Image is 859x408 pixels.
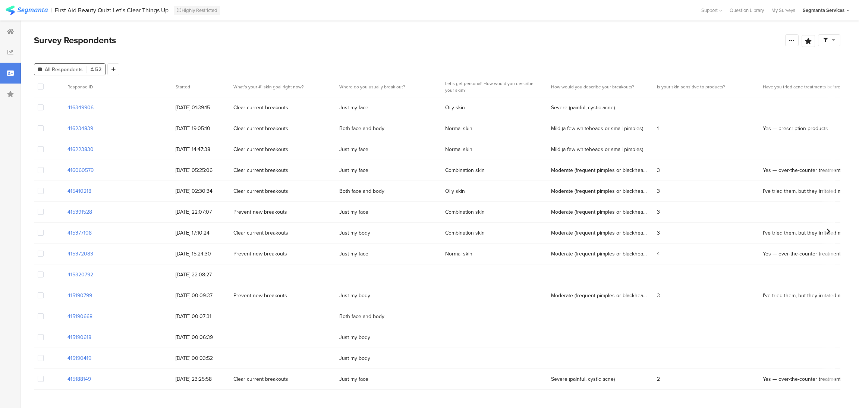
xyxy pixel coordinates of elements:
section: 415391528 [67,208,92,216]
div: My Surveys [768,7,799,14]
span: Moderate (frequent pimples or blackheads) [551,166,648,174]
span: Yes — over-the-counter treatments [763,375,843,383]
div: Highly Restricted [174,6,220,15]
section: Where do you usually break out? [339,84,432,90]
span: [DATE] 02:30:34 [176,187,226,195]
span: 2 [657,375,660,383]
span: Both face and body [339,125,384,132]
span: I’ve tried them, but they irritated my skin [763,229,855,237]
section: 415190799 [67,292,92,299]
span: [DATE] 22:08:27 [176,271,226,279]
span: [DATE] 22:07:07 [176,208,226,216]
section: 415410218 [67,187,91,195]
section: 415188149 [67,375,91,383]
section: 415190668 [67,313,92,320]
span: Just my face [339,166,368,174]
span: 3 [657,292,660,299]
span: 52 [91,66,101,73]
span: 3 [657,166,660,174]
a: Question Library [726,7,768,14]
span: Oily skin [445,104,465,112]
section: 415190618 [67,333,91,341]
span: Just my face [339,208,368,216]
span: Severe (painful, cystic acne) [551,375,615,383]
span: I’ve tried them, but they irritated my skin [763,292,855,299]
span: [DATE] 00:06:39 [176,333,226,341]
span: Severe (painful, cystic acne) [551,104,615,112]
span: Clear current breakouts [233,187,288,195]
span: [DATE] 17:10:24 [176,229,226,237]
span: Started [176,84,190,90]
span: Normal skin [445,145,472,153]
span: Response ID [67,84,93,90]
section: 416234839 [67,125,93,132]
section: 415372083 [67,250,93,258]
img: segmanta logo [6,6,48,15]
span: Just my face [339,250,368,258]
div: | [51,6,52,15]
span: [DATE] 00:03:52 [176,354,226,362]
span: Moderate (frequent pimples or blackheads) [551,229,648,237]
span: Clear current breakouts [233,104,288,112]
section: 416349906 [67,104,94,112]
span: 1 [657,125,659,132]
div: Segmanta Services [803,7,844,14]
span: Just my body [339,333,370,341]
section: Have you tried acne treatments before? [763,84,856,90]
span: Prevent new breakouts [233,250,287,258]
span: 3 [657,187,660,195]
span: Combination skin [445,229,485,237]
section: 415190419 [67,354,91,362]
span: [DATE] 19:05:10 [176,125,226,132]
span: Just my body [339,292,370,299]
span: Just my face [339,145,368,153]
span: [DATE] 14:47:38 [176,145,226,153]
span: Clear current breakouts [233,125,288,132]
span: [DATE] 00:09:37 [176,292,226,299]
section: Let’s get personal! How would you describe your skin? [445,80,538,94]
span: Mild (a few whiteheads or small pimples) [551,145,643,153]
span: Prevent new breakouts [233,208,287,216]
span: Clear current breakouts [233,145,288,153]
span: All Respondents [45,66,83,73]
span: Normal skin [445,250,472,258]
section: Is your skin sensitive to products? [657,84,750,90]
section: What’s your #1 skin goal right now? [233,84,327,90]
span: Both face and body [339,313,384,320]
section: How would you describe your breakouts? [551,84,644,90]
span: I’ve tried them, but they irritated my skin [763,187,855,195]
span: Just my body [339,354,370,362]
span: [DATE] 05:25:06 [176,166,226,174]
span: Yes — over-the-counter treatments [763,166,843,174]
span: Moderate (frequent pimples or blackheads) [551,292,648,299]
span: 4 [657,250,660,258]
span: 3 [657,208,660,216]
section: 415377108 [67,229,92,237]
span: Oily skin [445,187,465,195]
span: Just my body [339,229,370,237]
span: Yes — over-the-counter treatments [763,250,843,258]
span: Clear current breakouts [233,229,288,237]
span: Normal skin [445,125,472,132]
span: Clear current breakouts [233,166,288,174]
span: Clear current breakouts [233,375,288,383]
span: Moderate (frequent pimples or blackheads) [551,208,648,216]
span: Prevent new breakouts [233,292,287,299]
div: First Aid Beauty Quiz: Let’s Clear Things Up [55,7,169,14]
div: Support [701,4,722,16]
section: 415320792 [67,271,93,279]
span: Just my face [339,104,368,112]
span: Combination skin [445,166,485,174]
span: [DATE] 00:07:31 [176,313,226,320]
section: 416223830 [67,145,94,153]
span: [DATE] 15:24:30 [176,250,226,258]
span: Moderate (frequent pimples or blackheads) [551,187,648,195]
span: Just my face [339,375,368,383]
span: [DATE] 23:25:58 [176,375,226,383]
span: Moderate (frequent pimples or blackheads) [551,250,648,258]
span: Combination skin [445,208,485,216]
span: Survey Respondents [34,34,116,47]
section: 416060579 [67,166,94,174]
span: Yes — prescription products [763,125,828,132]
